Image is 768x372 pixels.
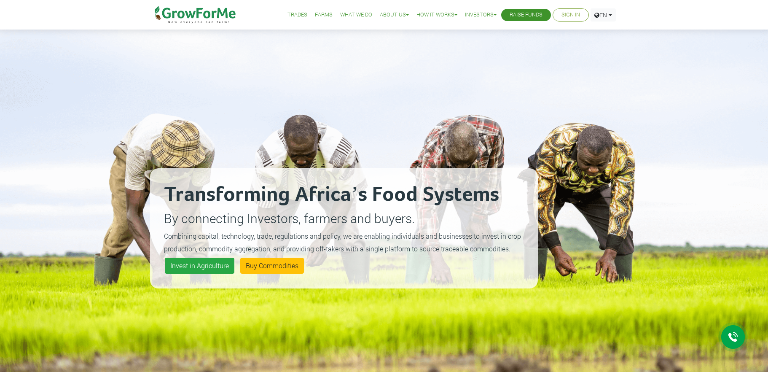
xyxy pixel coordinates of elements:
[510,11,542,19] a: Raise Funds
[164,209,524,228] p: By connecting Investors, farmers and buyers.
[380,11,409,19] a: About Us
[287,11,307,19] a: Trades
[561,11,580,19] a: Sign In
[315,11,333,19] a: Farms
[465,11,497,19] a: Investors
[165,258,234,274] a: Invest in Agriculture
[416,11,457,19] a: How it Works
[164,182,524,208] h2: Transforming Africa’s Food Systems
[591,8,616,22] a: EN
[164,232,521,253] small: Combining capital, technology, trade, regulations and policy, we are enabling individuals and bus...
[240,258,304,274] a: Buy Commodities
[340,11,372,19] a: What We Do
